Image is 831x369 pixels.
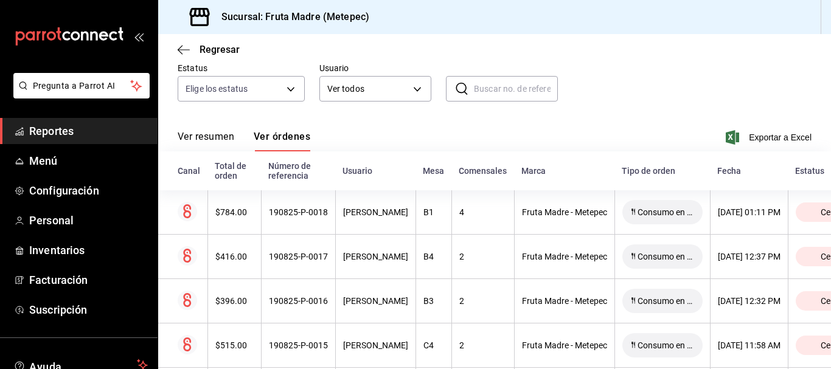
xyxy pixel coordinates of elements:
[474,77,558,101] input: Buscar no. de referencia
[9,88,150,101] a: Pregunta a Parrot AI
[178,44,240,55] button: Regresar
[13,73,150,98] button: Pregunta a Parrot AI
[178,64,305,72] label: Estatus
[343,340,408,350] div: [PERSON_NAME]
[522,296,607,306] div: Fruta Madre - Metepec
[728,130,812,145] button: Exportar a Excel
[459,207,507,217] div: 4
[178,166,200,176] div: Canal
[343,296,408,306] div: [PERSON_NAME]
[215,252,254,261] div: $416.00
[423,252,444,261] div: B4
[268,161,328,181] div: Número de referencia
[215,207,254,217] div: $784.00
[319,64,431,72] label: Usuario
[423,340,444,350] div: C4
[29,123,148,139] span: Reportes
[178,131,234,151] button: Ver resumen
[134,32,144,41] button: open_drawer_menu
[459,166,507,176] div: Comensales
[522,252,607,261] div: Fruta Madre - Metepec
[622,166,703,176] div: Tipo de orden
[717,166,781,176] div: Fecha
[33,80,131,92] span: Pregunta a Parrot AI
[718,340,781,350] div: [DATE] 11:58 AM
[29,302,148,318] span: Suscripción
[718,207,781,217] div: [DATE] 01:11 PM
[29,153,148,169] span: Menú
[423,166,444,176] div: Mesa
[200,44,240,55] span: Regresar
[459,296,507,306] div: 2
[522,207,607,217] div: Fruta Madre - Metepec
[29,272,148,288] span: Facturación
[29,242,148,258] span: Inventarios
[459,340,507,350] div: 2
[522,340,607,350] div: Fruta Madre - Metepec
[327,83,409,95] span: Ver todos
[215,296,254,306] div: $396.00
[718,296,781,306] div: [DATE] 12:32 PM
[215,340,254,350] div: $515.00
[269,340,328,350] div: 190825-P-0015
[633,207,698,217] span: Consumo en restaurante
[269,252,328,261] div: 190825-P-0017
[343,207,408,217] div: [PERSON_NAME]
[633,296,698,306] span: Consumo en restaurante
[718,252,781,261] div: [DATE] 12:37 PM
[215,161,254,181] div: Total de orden
[269,296,328,306] div: 190825-P-0016
[633,340,698,350] span: Consumo en restaurante
[29,212,148,229] span: Personal
[342,166,408,176] div: Usuario
[423,207,444,217] div: B1
[212,10,369,24] h3: Sucursal: Fruta Madre (Metepec)
[633,252,698,261] span: Consumo en restaurante
[269,207,328,217] div: 190825-P-0018
[521,166,607,176] div: Marca
[29,182,148,199] span: Configuración
[459,252,507,261] div: 2
[254,131,310,151] button: Ver órdenes
[343,252,408,261] div: [PERSON_NAME]
[423,296,444,306] div: B3
[186,83,248,95] span: Elige los estatus
[178,131,310,151] div: navigation tabs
